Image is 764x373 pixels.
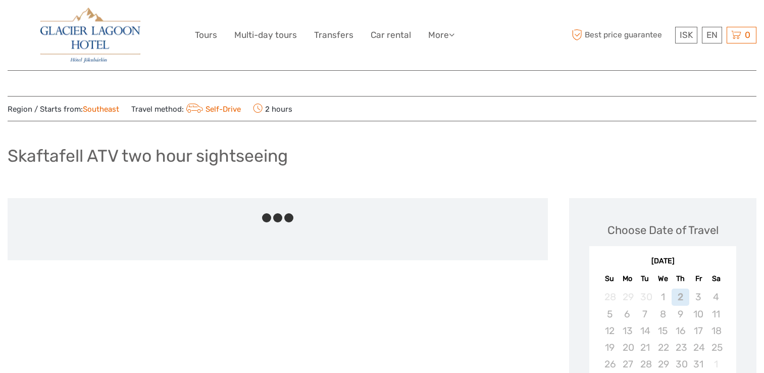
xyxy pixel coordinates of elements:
span: Best price guarantee [569,27,673,43]
div: Not available Tuesday, September 30th, 2025 [636,289,654,305]
div: Not available Thursday, October 30th, 2025 [672,356,689,372]
div: Not available Friday, October 24th, 2025 [689,339,707,356]
div: Not available Saturday, November 1st, 2025 [707,356,725,372]
div: Not available Tuesday, October 7th, 2025 [636,306,654,322]
div: Not available Thursday, October 2nd, 2025 [672,289,689,305]
div: Th [672,272,689,286]
div: Not available Friday, October 10th, 2025 [689,306,707,322]
div: Not available Wednesday, October 15th, 2025 [654,322,672,339]
div: Fr [689,272,707,286]
div: Not available Wednesday, October 1st, 2025 [654,289,672,305]
div: Not available Monday, September 29th, 2025 [619,289,636,305]
div: [DATE] [589,256,736,267]
h1: Skaftafell ATV two hour sightseeing [8,146,288,166]
div: Sa [707,272,725,286]
span: ISK [680,30,693,40]
a: Southeast [83,105,119,114]
div: Not available Friday, October 31st, 2025 [689,356,707,372]
a: Self-Drive [184,105,241,114]
span: 0 [743,30,752,40]
div: Not available Saturday, October 25th, 2025 [707,339,725,356]
div: Not available Tuesday, October 21st, 2025 [636,339,654,356]
div: Not available Friday, October 3rd, 2025 [689,289,707,305]
a: Transfers [314,28,353,42]
div: Not available Thursday, October 9th, 2025 [672,306,689,322]
div: Not available Monday, October 27th, 2025 [619,356,636,372]
div: Not available Tuesday, October 28th, 2025 [636,356,654,372]
div: Tu [636,272,654,286]
div: Not available Sunday, October 12th, 2025 [600,322,618,339]
a: Car rental [371,28,411,42]
span: 2 hours [253,102,292,116]
a: More [428,28,454,42]
div: Not available Sunday, October 5th, 2025 [600,306,618,322]
div: EN [702,27,722,43]
div: Su [600,272,618,286]
div: Mo [619,272,636,286]
div: Not available Wednesday, October 22nd, 2025 [654,339,672,356]
div: Not available Wednesday, October 8th, 2025 [654,306,672,322]
div: We [654,272,672,286]
a: Multi-day tours [234,28,297,42]
div: Not available Saturday, October 18th, 2025 [707,322,725,339]
div: Not available Monday, October 13th, 2025 [619,322,636,339]
a: Tours [195,28,217,42]
div: Not available Sunday, September 28th, 2025 [600,289,618,305]
div: Not available Thursday, October 16th, 2025 [672,322,689,339]
div: Not available Thursday, October 23rd, 2025 [672,339,689,356]
div: Not available Saturday, October 4th, 2025 [707,289,725,305]
div: Not available Friday, October 17th, 2025 [689,322,707,339]
span: Travel method: [131,102,241,116]
div: Not available Sunday, October 26th, 2025 [600,356,618,372]
div: Not available Sunday, October 19th, 2025 [600,339,618,356]
div: Not available Wednesday, October 29th, 2025 [654,356,672,372]
img: 2790-86ba44ba-e5e5-4a53-8ab7-28051417b7bc_logo_big.jpg [40,8,140,63]
div: Not available Monday, October 20th, 2025 [619,339,636,356]
div: Choose Date of Travel [607,222,719,238]
div: Not available Saturday, October 11th, 2025 [707,306,725,322]
span: Region / Starts from: [8,104,119,115]
div: Not available Tuesday, October 14th, 2025 [636,322,654,339]
div: Not available Monday, October 6th, 2025 [619,306,636,322]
